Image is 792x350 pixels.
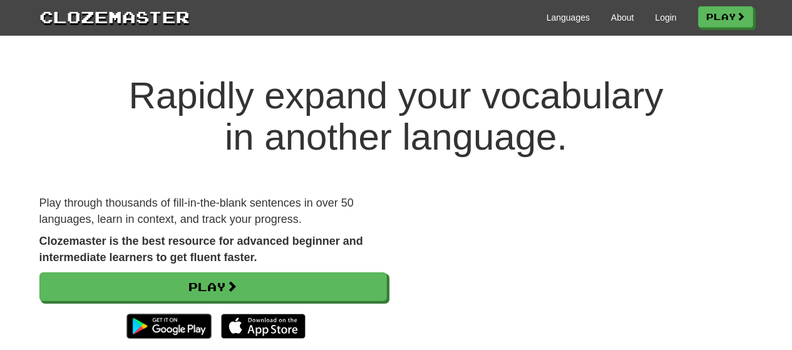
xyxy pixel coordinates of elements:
p: Play through thousands of fill-in-the-blank sentences in over 50 languages, learn in context, and... [39,195,387,227]
strong: Clozemaster is the best resource for advanced beginner and intermediate learners to get fluent fa... [39,235,363,264]
a: Languages [547,11,590,24]
a: Play [39,272,387,301]
img: Get it on Google Play [120,307,217,345]
img: Download_on_the_App_Store_Badge_US-UK_135x40-25178aeef6eb6b83b96f5f2d004eda3bffbb37122de64afbaef7... [221,314,306,339]
a: Play [698,6,753,28]
a: Login [655,11,676,24]
a: About [611,11,634,24]
a: Clozemaster [39,5,190,28]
